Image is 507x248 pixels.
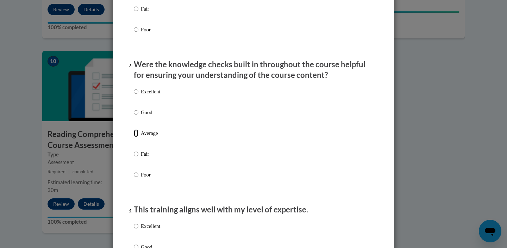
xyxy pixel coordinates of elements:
p: Average [141,129,160,137]
p: This training aligns well with my level of expertise. [134,204,373,215]
input: Excellent [134,88,138,95]
p: Excellent [141,88,160,95]
p: Good [141,108,160,116]
p: Poor [141,171,160,179]
p: Were the knowledge checks built in throughout the course helpful for ensuring your understanding ... [134,59,373,81]
p: Fair [141,150,160,158]
p: Fair [141,5,160,13]
p: Poor [141,26,160,33]
input: Average [134,129,138,137]
p: Excellent [141,222,160,230]
input: Fair [134,5,138,13]
input: Good [134,108,138,116]
input: Poor [134,26,138,33]
input: Fair [134,150,138,158]
input: Excellent [134,222,138,230]
input: Poor [134,171,138,179]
